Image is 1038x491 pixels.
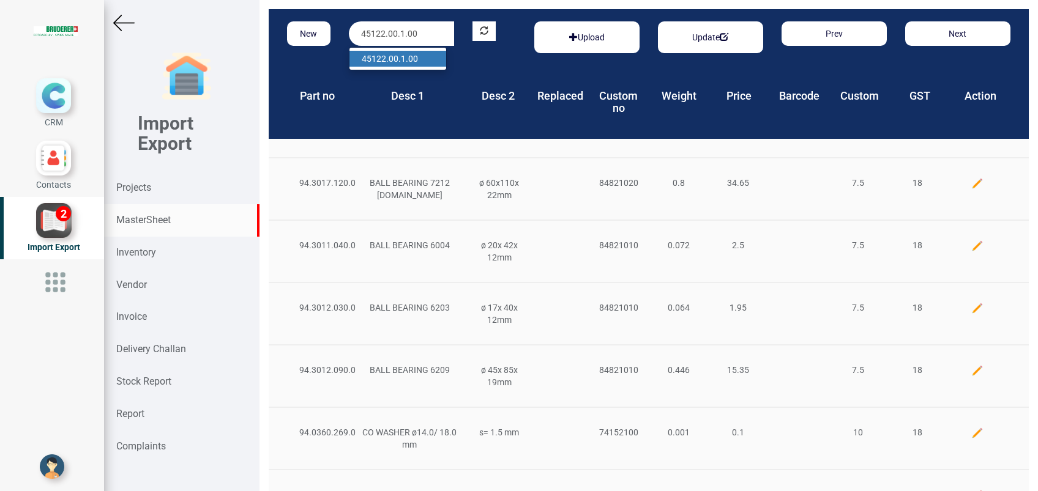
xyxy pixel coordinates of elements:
div: 84821010 [589,364,649,376]
strong: Projects [116,182,151,193]
input: Serach by product part no [349,21,454,46]
h4: GST [899,90,941,102]
div: 0.1 [709,426,769,438]
div: BALL BEARING 6004 [350,239,469,251]
button: New [287,21,330,46]
div: 0.072 [649,239,709,251]
div: 15.35 [709,364,769,376]
strong: Complaints [116,440,166,452]
div: 2 [56,206,71,221]
div: ø 60x110x 22mm [469,177,529,201]
div: 84821020 [589,177,649,189]
div: 18 [888,239,948,251]
strong: Delivery Challan [116,343,186,355]
img: edit.png [971,302,984,314]
div: 74152100 [589,426,649,438]
div: ø 20x 42x 12mm [469,239,529,264]
img: garage-closed.png [162,52,211,101]
div: 94.3017.120.0 [290,177,350,189]
div: 94.3011.040.0 [290,239,350,251]
h4: Barcode [778,90,820,102]
h4: Part no [296,90,338,102]
div: 7.5 [828,239,888,251]
div: s= 1.5 mm [469,426,529,438]
h4: Custom [838,90,880,102]
img: edit.png [971,177,984,190]
div: 18 [888,301,948,314]
strong: Vendor [116,279,147,290]
div: Basic example [658,21,763,53]
div: Basic example [534,21,640,53]
div: BALL BEARING 7212 [DOMAIN_NAME] [350,177,469,201]
div: 94.3012.090.0 [290,364,350,376]
div: 84821010 [589,301,649,314]
img: edit.png [971,427,984,439]
div: BALL BEARING 6203 [350,301,469,314]
div: 0.8 [649,177,709,189]
div: 18 [888,177,948,189]
h4: Weight [658,90,700,102]
span: Contacts [36,180,71,190]
h4: Price [718,90,760,102]
div: 10 [828,426,888,438]
span: CRM [45,117,63,127]
div: ø 45x 85x 19mm [469,364,529,388]
h4: Custom no [597,90,639,114]
b: Import Export [138,113,193,154]
h4: Replaced [537,90,579,102]
div: 2.5 [709,239,769,251]
div: CO WASHER ø14.0/ 18.0 mm [350,426,469,451]
div: 0.446 [649,364,709,376]
div: 94.0360.269.0 [290,426,350,438]
button: Upload [562,28,612,47]
strong: Invoice [116,311,147,322]
button: Next [905,21,1010,46]
strong: Report [116,408,144,419]
button: Update [685,28,736,47]
div: 94.3012.030.0 [290,301,350,314]
div: 1.95 [709,301,769,314]
div: 0.001 [649,426,709,438]
h4: Desc 1 [356,90,458,102]
button: Prev [782,21,887,46]
strong: MasterSheet [116,214,171,226]
h4: Action [959,90,1001,102]
img: edit.png [971,364,984,377]
strong: Stock Report [116,375,171,387]
div: 18 [888,364,948,376]
div: 0.064 [649,301,709,314]
div: 84821010 [589,239,649,251]
div: ø 17x 40x 12mm [469,301,529,326]
div: 18 [888,426,948,438]
h4: Desc 2 [477,90,518,102]
div: 7.5 [828,301,888,314]
div: 7.5 [828,177,888,189]
span: Import Export [28,242,80,252]
a: 45122.00.1.00 [349,51,446,67]
div: BALL BEARING 6209 [350,364,469,376]
img: edit.png [971,240,984,252]
div: 34.65 [709,177,769,189]
strong: Inventory [116,246,156,258]
strong: 45122.00.1.00 [362,54,418,64]
div: 7.5 [828,364,888,376]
